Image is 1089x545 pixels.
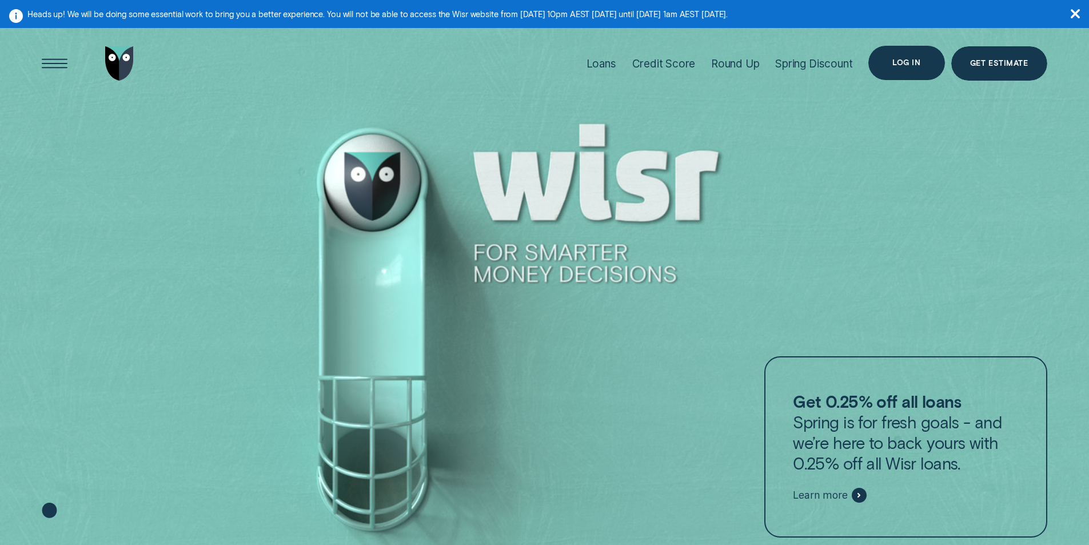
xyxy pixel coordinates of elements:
div: Round Up [711,57,760,70]
a: Loans [587,25,616,101]
a: Round Up [711,25,760,101]
a: Spring Discount [775,25,852,101]
button: Open Menu [38,46,72,81]
a: Get 0.25% off all loansSpring is for fresh goals - and we’re here to back yours with 0.25% off al... [764,356,1047,538]
strong: Get 0.25% off all loans [793,391,961,411]
span: Learn more [793,489,847,502]
div: Credit Score [632,57,696,70]
a: Go to home page [102,25,137,101]
button: Log in [868,46,944,80]
div: Log in [892,59,920,66]
a: Get Estimate [951,46,1047,81]
p: Spring is for fresh goals - and we’re here to back yours with 0.25% off all Wisr loans. [793,391,1018,474]
div: Loans [587,57,616,70]
div: Spring Discount [775,57,852,70]
a: Credit Score [632,25,696,101]
img: Wisr [105,46,134,81]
